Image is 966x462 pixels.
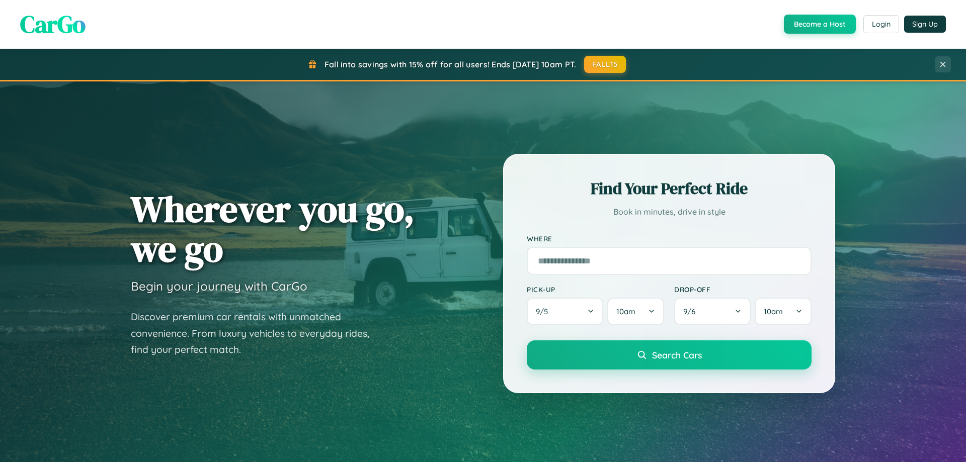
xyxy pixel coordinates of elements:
[863,15,899,33] button: Login
[20,8,86,41] span: CarGo
[527,177,812,200] h2: Find Your Perfect Ride
[527,285,664,294] label: Pick-up
[683,307,700,316] span: 9 / 6
[652,349,702,360] span: Search Cars
[584,56,626,73] button: FALL15
[131,279,307,294] h3: Begin your journey with CarGo
[755,298,812,325] button: 10am
[527,298,603,325] button: 9/5
[904,16,946,33] button: Sign Up
[527,205,812,219] p: Book in minutes, drive in style
[607,298,664,325] button: 10am
[616,307,635,316] span: 10am
[674,298,751,325] button: 9/6
[325,59,577,69] span: Fall into savings with 15% off for all users! Ends [DATE] 10am PT.
[527,340,812,369] button: Search Cars
[536,307,553,316] span: 9 / 5
[764,307,783,316] span: 10am
[131,189,415,268] h1: Wherever you go, we go
[527,234,812,243] label: Where
[784,15,856,34] button: Become a Host
[131,309,382,358] p: Discover premium car rentals with unmatched convenience. From luxury vehicles to everyday rides, ...
[674,285,812,294] label: Drop-off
